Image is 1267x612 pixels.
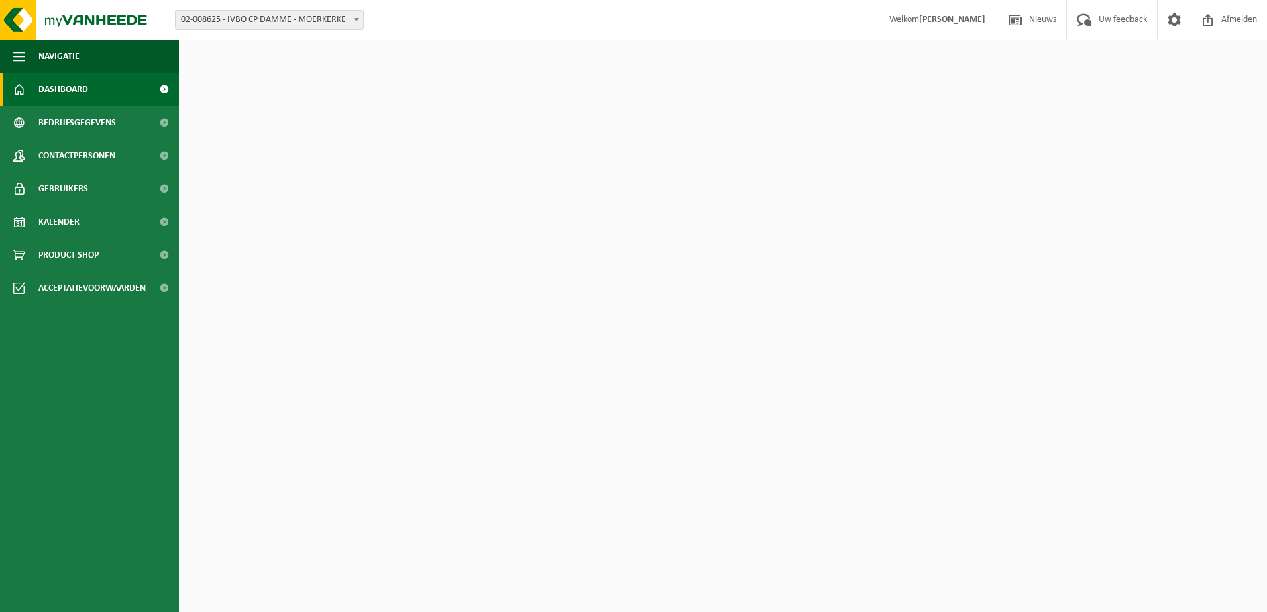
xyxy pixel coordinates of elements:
[38,139,115,172] span: Contactpersonen
[38,40,80,73] span: Navigatie
[38,172,88,205] span: Gebruikers
[38,73,88,106] span: Dashboard
[38,272,146,305] span: Acceptatievoorwaarden
[176,11,363,29] span: 02-008625 - IVBO CP DAMME - MOERKERKE
[38,238,99,272] span: Product Shop
[38,205,80,238] span: Kalender
[175,10,364,30] span: 02-008625 - IVBO CP DAMME - MOERKERKE
[38,106,116,139] span: Bedrijfsgegevens
[919,15,985,25] strong: [PERSON_NAME]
